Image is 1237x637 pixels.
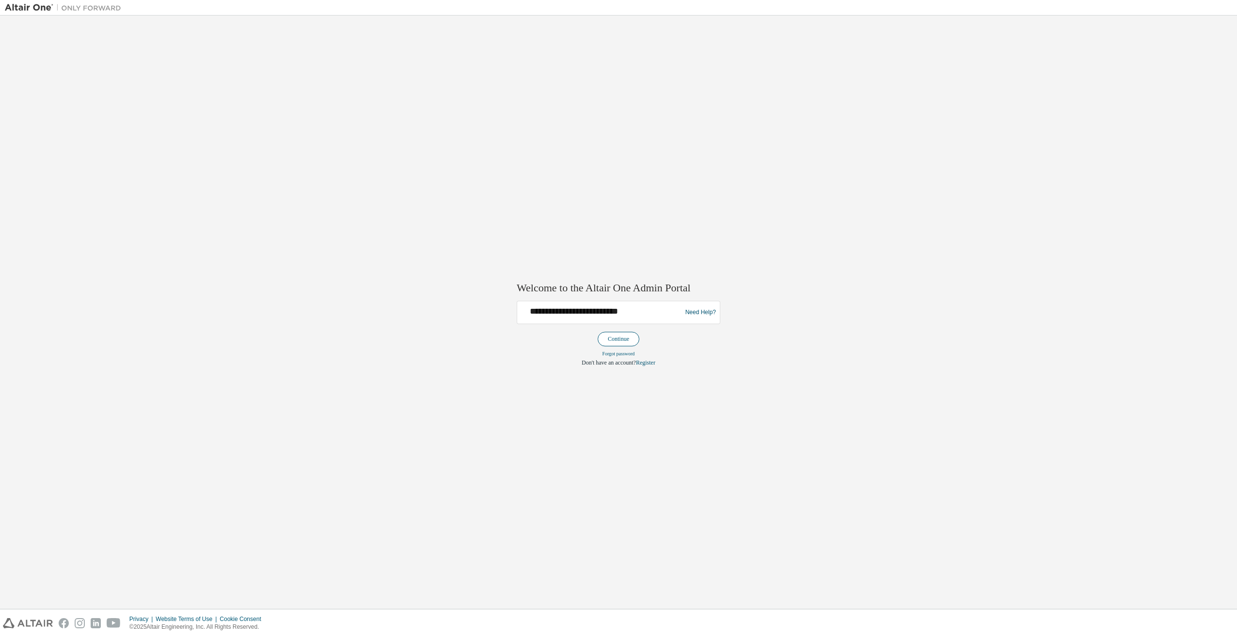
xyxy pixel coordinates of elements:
[598,332,639,347] button: Continue
[582,360,636,366] span: Don't have an account?
[220,615,267,623] div: Cookie Consent
[636,360,655,366] a: Register
[75,618,85,628] img: instagram.svg
[685,312,716,313] a: Need Help?
[91,618,101,628] img: linkedin.svg
[5,3,126,13] img: Altair One
[129,623,267,631] p: © 2025 Altair Engineering, Inc. All Rights Reserved.
[603,351,635,357] a: Forgot password
[156,615,220,623] div: Website Terms of Use
[517,281,720,295] h2: Welcome to the Altair One Admin Portal
[107,618,121,628] img: youtube.svg
[59,618,69,628] img: facebook.svg
[129,615,156,623] div: Privacy
[3,618,53,628] img: altair_logo.svg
